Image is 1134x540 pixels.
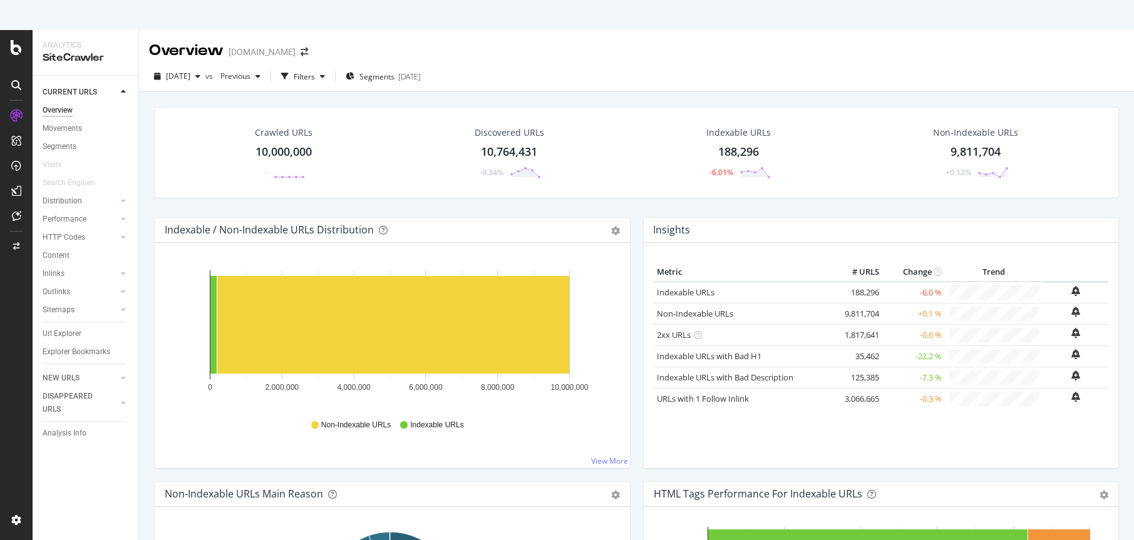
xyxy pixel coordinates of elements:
[481,383,515,392] text: 8,000,000
[265,383,299,392] text: 2,000,000
[657,308,733,319] a: Non-Indexable URLs
[43,213,117,226] a: Performance
[43,231,117,244] a: HTTP Codes
[43,345,130,359] a: Explorer Bookmarks
[165,487,323,500] div: Non-Indexable URLs Main Reason
[832,263,882,282] th: # URLS
[43,176,107,190] a: Search Engines
[832,388,882,409] td: 3,066,665
[359,71,394,82] span: Segments
[1071,370,1080,380] div: bell-plus
[882,282,945,303] td: -6.0 %
[654,487,862,500] div: HTML Tags Performance for Indexable URLs
[945,263,1043,282] th: Trend
[43,427,130,440] a: Analysis Info
[43,267,117,280] a: Inlinks
[43,122,82,135] div: Movements
[657,350,761,362] a: Indexable URLs with Bad H1
[43,390,106,416] div: DISAPPEARED URLS
[301,48,308,56] div: arrow-right-arrow-left
[1071,392,1080,402] div: bell-plus
[654,263,833,282] th: Metric
[832,303,882,324] td: 9,811,704
[657,287,714,298] a: Indexable URLs
[481,144,537,160] div: 10,764,431
[43,176,95,190] div: Search Engines
[43,104,73,117] div: Overview
[43,372,117,385] a: NEW URLS
[215,66,265,86] button: Previous
[208,383,212,392] text: 0
[882,263,945,282] th: Change
[43,345,110,359] div: Explorer Bookmarks
[832,367,882,388] td: 125,385
[882,324,945,345] td: -0.6 %
[43,372,80,385] div: NEW URLS
[951,144,1001,160] div: 9,811,704
[43,195,117,208] a: Distribution
[1091,497,1121,527] iframe: Intercom live chat
[611,227,620,235] div: gear
[706,126,771,139] div: Indexable URLs
[43,303,75,317] div: Sitemaps
[265,167,267,178] div: -
[43,267,64,280] div: Inlinks
[43,249,130,262] a: Content
[43,427,86,440] div: Analysis Info
[882,345,945,367] td: -22.2 %
[43,327,81,340] div: Url Explorer
[591,456,628,466] a: View More
[409,383,443,392] text: 6,000,000
[882,303,945,324] td: +0.1 %
[1071,286,1080,296] div: bell-plus
[43,51,128,65] div: SiteCrawler
[832,324,882,345] td: 1,817,641
[43,390,117,416] a: DISAPPEARED URLS
[321,420,391,430] span: Non-Indexable URLs
[832,282,882,303] td: 188,296
[341,66,426,86] button: Segments[DATE]
[43,195,82,208] div: Distribution
[653,222,690,238] h4: Insights
[882,367,945,388] td: -7.3 %
[709,167,733,178] div: -6.01%
[276,66,330,86] button: Filters
[43,140,130,153] a: Segments
[43,158,74,171] a: Visits
[43,249,70,262] div: Content
[255,126,312,139] div: Crawled URLs
[149,66,205,86] button: [DATE]
[398,71,421,82] div: [DATE]
[718,144,759,160] div: 188,296
[43,86,117,99] a: CURRENT URLS
[882,388,945,409] td: -0.3 %
[43,213,86,226] div: Performance
[1071,349,1080,359] div: bell-plus
[475,126,544,139] div: Discovered URLs
[149,40,224,61] div: Overview
[480,167,503,178] div: -0.34%
[611,491,620,499] div: gear
[43,158,61,171] div: Visits
[337,383,371,392] text: 4,000,000
[166,71,190,81] span: 2025 Jul. 18th
[550,383,588,392] text: 10,000,000
[165,263,615,408] svg: A chart.
[294,71,315,82] div: Filters
[946,167,971,178] div: +0.12%
[657,329,691,340] a: 2xx URLs
[43,104,130,117] a: Overview
[43,86,97,99] div: CURRENT URLS
[410,420,463,430] span: Indexable URLs
[43,303,117,317] a: Sitemaps
[43,285,70,298] div: Outlinks
[1071,328,1080,338] div: bell-plus
[215,71,250,81] span: Previous
[43,140,76,153] div: Segments
[933,126,1018,139] div: Non-Indexable URLs
[43,327,130,340] a: Url Explorer
[229,46,296,58] div: [DOMAIN_NAME]
[205,71,215,81] span: vs
[1100,491,1108,499] div: gear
